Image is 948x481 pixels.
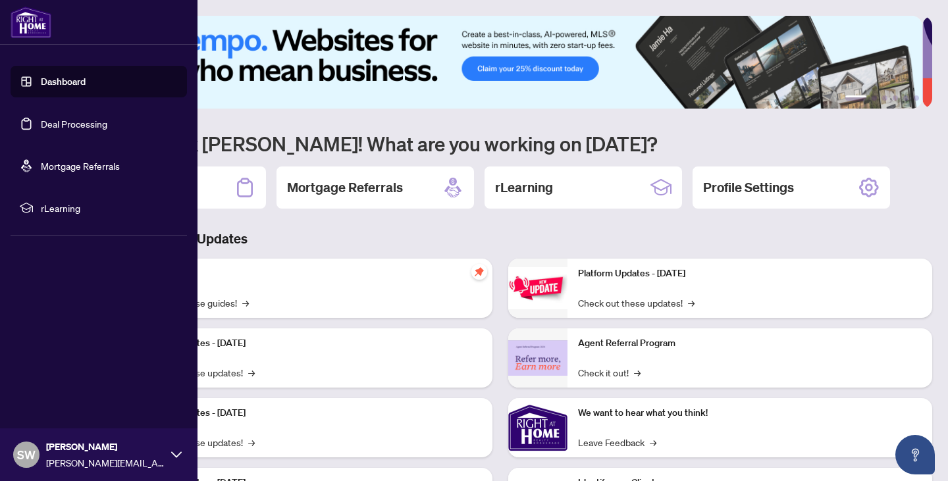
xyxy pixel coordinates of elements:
[895,435,935,474] button: Open asap
[471,264,487,280] span: pushpin
[41,160,120,172] a: Mortgage Referrals
[508,340,567,376] img: Agent Referral Program
[508,267,567,309] img: Platform Updates - June 23, 2025
[41,201,178,215] span: rLearning
[578,336,922,351] p: Agent Referral Program
[634,365,641,380] span: →
[68,16,922,109] img: Slide 0
[248,435,255,449] span: →
[138,266,482,281] p: Self-Help
[68,230,932,248] h3: Brokerage & Industry Updates
[903,95,908,101] button: 5
[578,435,656,449] a: Leave Feedback→
[578,266,922,281] p: Platform Updates - [DATE]
[46,440,165,454] span: [PERSON_NAME]
[508,398,567,457] img: We want to hear what you think!
[882,95,887,101] button: 3
[41,118,107,130] a: Deal Processing
[46,455,165,470] span: [PERSON_NAME][EMAIL_ADDRESS][DOMAIN_NAME]
[68,131,932,156] h1: Welcome back [PERSON_NAME]! What are you working on [DATE]?
[242,295,249,310] span: →
[688,295,695,310] span: →
[578,406,922,420] p: We want to hear what you think!
[11,7,51,38] img: logo
[703,178,794,197] h2: Profile Settings
[287,178,403,197] h2: Mortgage Referrals
[138,336,482,351] p: Platform Updates - [DATE]
[248,365,255,380] span: →
[914,95,919,101] button: 6
[872,95,877,101] button: 2
[845,95,866,101] button: 1
[41,76,86,88] a: Dashboard
[138,406,482,420] p: Platform Updates - [DATE]
[495,178,553,197] h2: rLearning
[17,445,36,464] span: SW
[578,365,641,380] a: Check it out!→
[893,95,898,101] button: 4
[650,435,656,449] span: →
[578,295,695,310] a: Check out these updates!→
